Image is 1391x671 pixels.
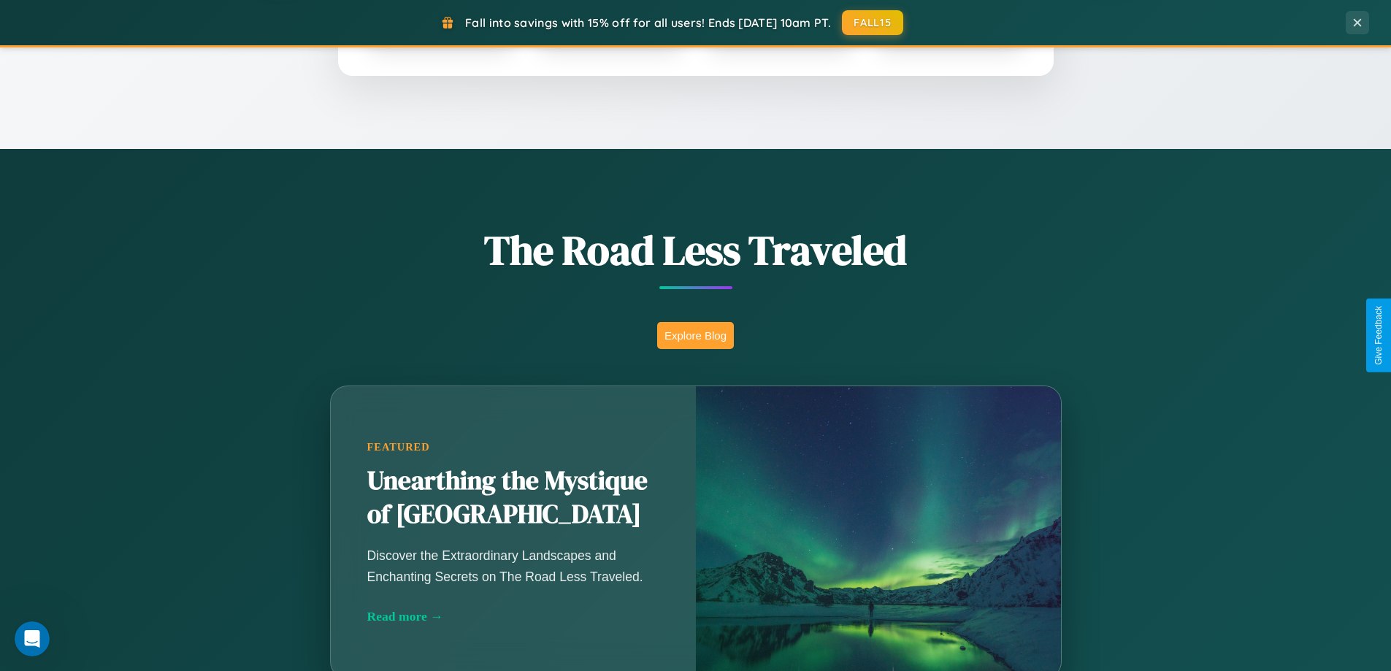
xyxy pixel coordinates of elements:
div: Give Feedback [1373,306,1384,365]
h2: Unearthing the Mystique of [GEOGRAPHIC_DATA] [367,464,659,532]
div: Read more → [367,609,659,624]
h1: The Road Less Traveled [258,222,1134,278]
iframe: Intercom live chat [15,621,50,656]
button: FALL15 [842,10,903,35]
p: Discover the Extraordinary Landscapes and Enchanting Secrets on The Road Less Traveled. [367,545,659,586]
button: Explore Blog [657,322,734,349]
span: Fall into savings with 15% off for all users! Ends [DATE] 10am PT. [465,15,831,30]
div: Featured [367,441,659,453]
